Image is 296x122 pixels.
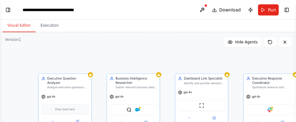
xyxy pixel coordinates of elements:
[258,4,279,15] button: Run
[252,95,260,98] span: gpt-4o
[282,6,291,14] button: Show right sidebar
[199,103,204,108] img: ScrapeWebsiteTool
[209,4,243,15] button: Download
[126,107,132,112] img: SerperDevTool
[47,95,55,98] span: gpt-4o
[116,76,157,85] div: Business Intelligence Researcher
[115,95,124,98] span: gpt-4o
[55,107,75,111] span: Drop tools here
[23,7,74,13] nav: breadcrumb
[252,86,294,89] div: Synthesize research and dashboard information into executive-level responses and coordinate commu...
[36,19,64,32] button: Execution
[5,37,21,42] div: Version 1
[202,115,226,121] button: Open in side panel
[268,7,276,13] span: Run
[252,76,294,85] div: Executive Response Coordinator
[267,107,273,112] img: Slack
[184,91,192,94] span: gpt-4o
[184,76,225,81] div: Dashboard Link Specialist
[47,86,89,89] div: Analyze executive questions from Slack to understand the context, intent, and determine what type...
[4,6,12,14] button: Show left sidebar
[219,7,241,13] span: Download
[184,81,225,85] div: Identify and provide relevant dashboard links and data visualization resources that correspond to...
[116,86,157,89] div: Gather relevant business data, metrics, and insights to answer executive questions about {busines...
[135,107,140,112] img: Salesforce
[47,76,89,85] div: Executive Question Analyzer
[224,37,261,47] button: Hide Agents
[2,19,36,32] button: Visual Editor
[235,40,258,45] span: Hide Agents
